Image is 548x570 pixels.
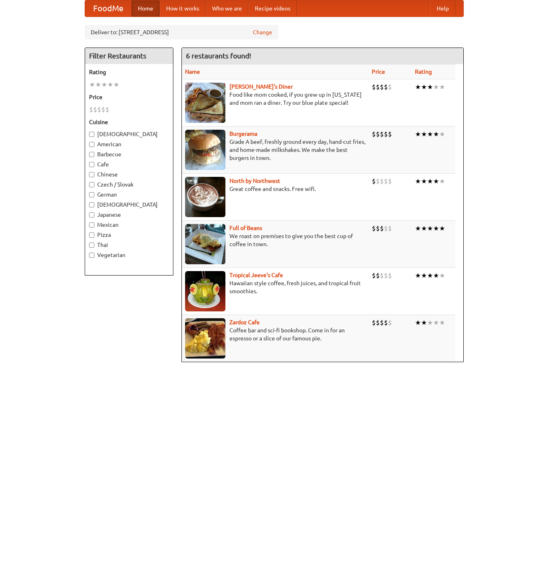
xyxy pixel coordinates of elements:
[95,80,101,89] li: ★
[384,177,388,186] li: $
[160,0,206,17] a: How it works
[229,272,283,278] a: Tropical Jeeve's Cafe
[384,224,388,233] li: $
[415,83,421,91] li: ★
[89,150,169,158] label: Barbecue
[421,271,427,280] li: ★
[89,241,169,249] label: Thai
[427,318,433,327] li: ★
[439,177,445,186] li: ★
[388,83,392,91] li: $
[372,271,376,280] li: $
[89,253,94,258] input: Vegetarian
[372,130,376,139] li: $
[430,0,455,17] a: Help
[372,177,376,186] li: $
[89,232,94,238] input: Pizza
[89,170,169,178] label: Chinese
[421,130,427,139] li: ★
[229,319,260,325] a: Zardoz Cafe
[380,318,384,327] li: $
[433,177,439,186] li: ★
[376,177,380,186] li: $
[89,202,94,207] input: [DEMOGRAPHIC_DATA]
[376,224,380,233] li: $
[89,211,169,219] label: Japanese
[248,0,297,17] a: Recipe videos
[433,271,439,280] li: ★
[89,191,169,199] label: German
[433,318,439,327] li: ★
[185,232,365,248] p: We roast on premises to give you the best cup of coffee in town.
[253,28,272,36] a: Change
[89,182,94,187] input: Czech / Slovak
[380,177,384,186] li: $
[380,130,384,139] li: $
[89,140,169,148] label: American
[185,271,225,311] img: jeeves.jpg
[89,152,94,157] input: Barbecue
[89,231,169,239] label: Pizza
[185,224,225,264] img: beans.jpg
[97,105,101,114] li: $
[427,224,433,233] li: ★
[439,130,445,139] li: ★
[89,243,94,248] input: Thai
[89,160,169,168] label: Cafe
[421,83,427,91] li: ★
[89,93,169,101] h5: Price
[376,271,380,280] li: $
[229,131,257,137] a: Burgerama
[415,271,421,280] li: ★
[388,271,392,280] li: $
[89,222,94,228] input: Mexican
[89,142,94,147] input: American
[380,224,384,233] li: $
[185,318,225,359] img: zardoz.jpg
[89,212,94,218] input: Japanese
[185,177,225,217] img: north.jpg
[415,177,421,186] li: ★
[439,224,445,233] li: ★
[89,162,94,167] input: Cafe
[376,318,380,327] li: $
[93,105,97,114] li: $
[229,225,262,231] a: Full of Beans
[89,180,169,189] label: Czech / Slovak
[85,0,131,17] a: FoodMe
[185,130,225,170] img: burgerama.jpg
[415,224,421,233] li: ★
[439,318,445,327] li: ★
[206,0,248,17] a: Who we are
[427,130,433,139] li: ★
[185,91,365,107] p: Food like mom cooked, if you grew up in [US_STATE] and mom ran a diner. Try our blue plate special!
[229,178,280,184] b: North by Northwest
[421,177,427,186] li: ★
[380,271,384,280] li: $
[384,83,388,91] li: $
[186,52,251,60] ng-pluralize: 6 restaurants found!
[380,83,384,91] li: $
[384,318,388,327] li: $
[85,25,278,39] div: Deliver to: [STREET_ADDRESS]
[89,251,169,259] label: Vegetarian
[433,224,439,233] li: ★
[421,224,427,233] li: ★
[376,83,380,91] li: $
[372,224,376,233] li: $
[388,130,392,139] li: $
[89,201,169,209] label: [DEMOGRAPHIC_DATA]
[376,130,380,139] li: $
[105,105,109,114] li: $
[185,68,200,75] a: Name
[427,271,433,280] li: ★
[427,177,433,186] li: ★
[415,130,421,139] li: ★
[89,192,94,197] input: German
[185,279,365,295] p: Hawaiian style coffee, fresh juices, and tropical fruit smoothies.
[372,68,385,75] a: Price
